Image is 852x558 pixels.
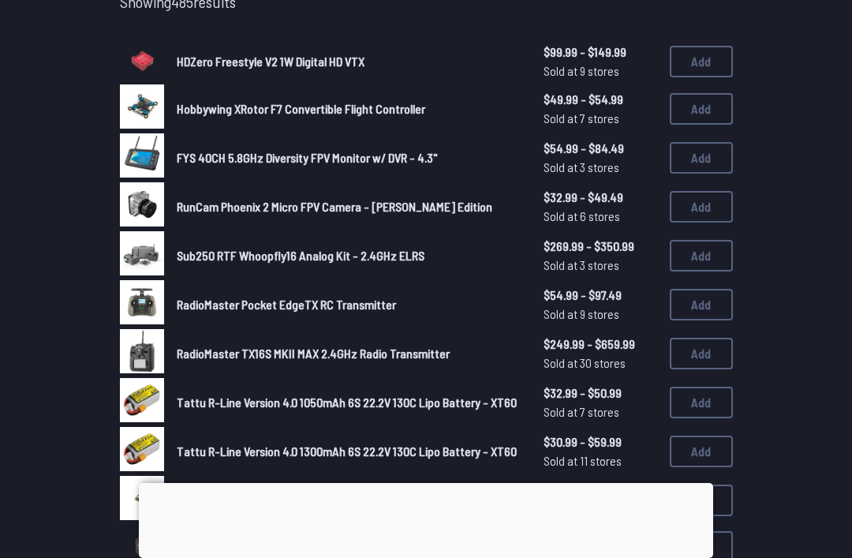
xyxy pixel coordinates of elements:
[544,354,657,373] span: Sold at 30 stores
[544,207,657,226] span: Sold at 6 stores
[544,481,657,500] span: $29.95 - $44.99
[544,286,657,305] span: $54.99 - $97.49
[177,148,518,167] a: FYS 40CH 5.8GHz Diversity FPV Monitor w/ DVR - 4.3"
[177,442,518,461] a: Tattu R-Line Version 4.0 1300mAh 6S 22.2V 130C Lipo Battery - XT60
[120,39,164,84] a: image
[177,54,364,69] span: HDZero Freestyle V2 1W Digital HD VTX
[544,403,657,421] span: Sold at 7 stores
[120,84,164,129] img: image
[120,133,164,182] a: image
[120,329,164,373] img: image
[177,297,396,312] span: RadioMaster Pocket EdgeTX RC Transmitter
[544,384,657,403] span: $32.99 - $50.99
[544,109,657,128] span: Sold at 7 stores
[120,231,164,280] a: image
[177,199,492,214] span: RunCam Phoenix 2 Micro FPV Camera - [PERSON_NAME] Edition
[670,46,733,77] button: Add
[120,280,164,324] img: image
[177,344,518,363] a: RadioMaster TX16S MKII MAX 2.4GHz Radio Transmitter
[670,289,733,320] button: Add
[120,133,164,178] img: image
[544,158,657,177] span: Sold at 3 stores
[177,393,518,412] a: Tattu R-Line Version 4.0 1050mAh 6S 22.2V 130C Lipo Battery - XT60
[177,197,518,216] a: RunCam Phoenix 2 Micro FPV Camera - [PERSON_NAME] Edition
[120,476,164,525] a: image
[544,335,657,354] span: $249.99 - $659.99
[120,182,164,227] img: image
[670,387,733,418] button: Add
[120,42,164,79] img: image
[177,52,518,71] a: HDZero Freestyle V2 1W Digital HD VTX
[544,43,657,62] span: $99.99 - $149.99
[139,483,713,554] iframe: Advertisement
[670,93,733,125] button: Add
[670,436,733,467] button: Add
[177,248,424,263] span: Sub250 RTF Whoopfly16 Analog Kit - 2.4GHz ELRS
[120,427,164,476] a: image
[177,395,517,410] span: Tattu R-Line Version 4.0 1050mAh 6S 22.2V 130C Lipo Battery - XT60
[120,182,164,231] a: image
[544,256,657,275] span: Sold at 3 stores
[120,329,164,378] a: image
[120,280,164,329] a: image
[120,427,164,471] img: image
[177,150,438,165] span: FYS 40CH 5.8GHz Diversity FPV Monitor w/ DVR - 4.3"
[120,84,164,133] a: image
[544,62,657,81] span: Sold at 9 stores
[177,101,425,116] span: Hobbywing XRotor F7 Convertible Flight Controller
[544,451,657,470] span: Sold at 11 stores
[544,237,657,256] span: $269.99 - $350.99
[177,444,517,459] span: Tattu R-Line Version 4.0 1300mAh 6S 22.2V 130C Lipo Battery - XT60
[177,295,518,314] a: RadioMaster Pocket EdgeTX RC Transmitter
[670,338,733,369] button: Add
[544,139,657,158] span: $54.99 - $84.49
[120,378,164,427] a: image
[544,305,657,324] span: Sold at 9 stores
[120,231,164,275] img: image
[177,246,518,265] a: Sub250 RTF Whoopfly16 Analog Kit - 2.4GHz ELRS
[544,433,657,451] span: $30.99 - $59.99
[177,346,450,361] span: RadioMaster TX16S MKII MAX 2.4GHz Radio Transmitter
[670,240,733,272] button: Add
[544,90,657,109] span: $49.99 - $54.99
[120,476,164,520] img: image
[670,191,733,223] button: Add
[670,142,733,174] button: Add
[544,188,657,207] span: $32.99 - $49.49
[177,99,518,118] a: Hobbywing XRotor F7 Convertible Flight Controller
[120,378,164,422] img: image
